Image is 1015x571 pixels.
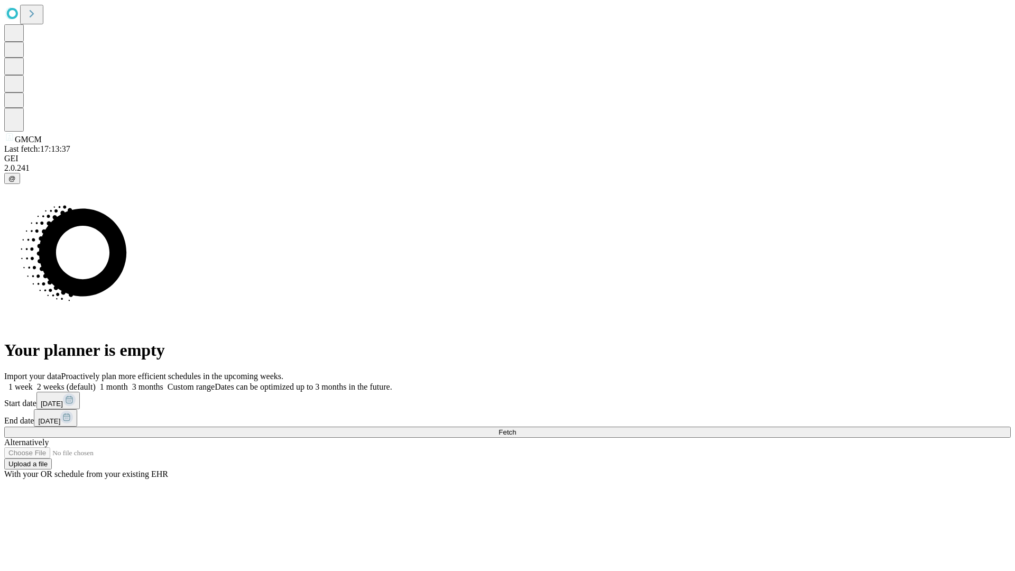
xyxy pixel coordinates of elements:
[8,382,33,391] span: 1 week
[4,427,1011,438] button: Fetch
[15,135,42,144] span: GMCM
[4,409,1011,427] div: End date
[4,144,70,153] span: Last fetch: 17:13:37
[61,372,283,381] span: Proactively plan more efficient schedules in the upcoming weeks.
[132,382,163,391] span: 3 months
[38,417,60,425] span: [DATE]
[34,409,77,427] button: [DATE]
[4,340,1011,360] h1: Your planner is empty
[4,372,61,381] span: Import your data
[4,163,1011,173] div: 2.0.241
[37,382,96,391] span: 2 weeks (default)
[168,382,215,391] span: Custom range
[4,173,20,184] button: @
[4,438,49,447] span: Alternatively
[215,382,392,391] span: Dates can be optimized up to 3 months in the future.
[499,428,516,436] span: Fetch
[4,392,1011,409] div: Start date
[4,469,168,478] span: With your OR schedule from your existing EHR
[8,174,16,182] span: @
[41,400,63,408] span: [DATE]
[100,382,128,391] span: 1 month
[4,458,52,469] button: Upload a file
[36,392,80,409] button: [DATE]
[4,154,1011,163] div: GEI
